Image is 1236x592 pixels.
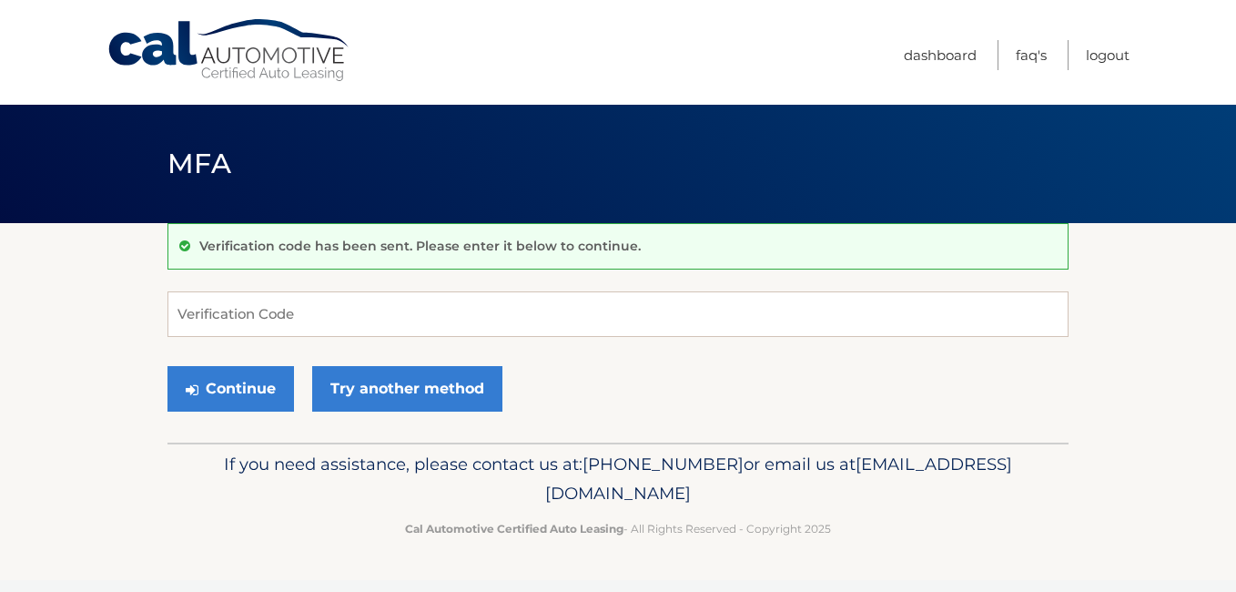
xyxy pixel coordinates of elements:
span: [PHONE_NUMBER] [583,454,744,475]
strong: Cal Automotive Certified Auto Leasing [405,522,623,536]
a: Cal Automotive [106,18,352,83]
button: Continue [167,366,294,412]
p: Verification code has been sent. Please enter it below to continue. [199,238,641,254]
a: Dashboard [904,40,977,70]
span: MFA [167,147,231,180]
p: - All Rights Reserved - Copyright 2025 [179,519,1057,538]
span: [EMAIL_ADDRESS][DOMAIN_NAME] [545,454,1012,504]
input: Verification Code [167,291,1069,337]
p: If you need assistance, please contact us at: or email us at [179,450,1057,508]
a: Try another method [312,366,502,412]
a: Logout [1086,40,1130,70]
a: FAQ's [1016,40,1047,70]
